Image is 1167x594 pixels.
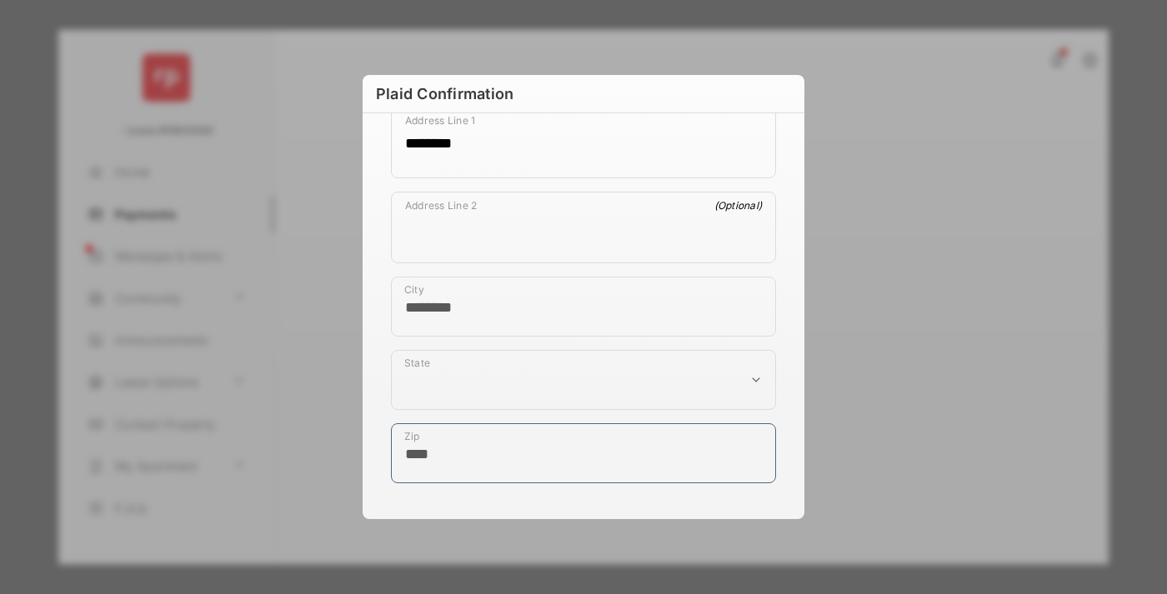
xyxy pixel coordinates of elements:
div: payment_method_screening[postal_addresses][administrativeArea] [391,350,776,410]
h6: Plaid Confirmation [363,75,804,113]
div: payment_method_screening[postal_addresses][locality] [391,277,776,337]
div: payment_method_screening[postal_addresses][addressLine1] [391,107,776,178]
div: payment_method_screening[postal_addresses][postalCode] [391,423,776,483]
div: payment_method_screening[postal_addresses][addressLine2] [391,192,776,263]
